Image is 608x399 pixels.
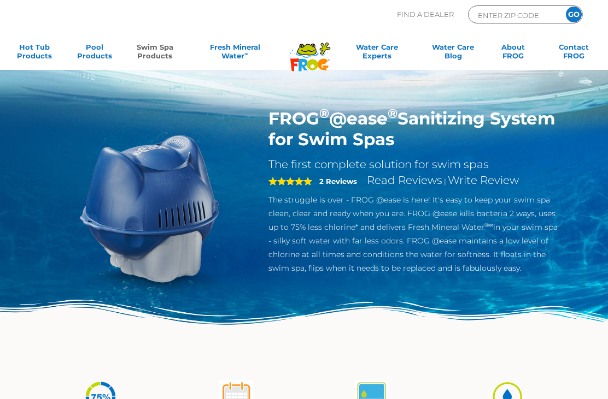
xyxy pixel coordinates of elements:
[550,43,597,64] a: ContactFROG
[388,105,397,121] sup: ®
[367,174,442,187] a: Read Reviews
[490,43,537,64] a: AboutFROG
[192,43,278,64] a: Fresh MineralWater∞
[11,43,58,64] a: Hot TubProducts
[71,43,118,64] a: PoolProducts
[268,177,312,186] span: 5
[49,108,252,311] img: ss-@ease-hero.png
[484,222,494,229] sup: ®∞
[319,105,329,121] sup: ®
[448,174,519,187] a: Write Review
[268,193,559,275] p: The struggle is over - FROG @ease is here! It's easy to keep your swim spa clean, clear and ready...
[268,108,559,150] h1: FROG @ease Sanitizing System for Swim Spas
[244,51,248,57] sup: ∞
[397,5,454,23] p: Find A Dealer
[319,177,357,186] strong: 2 Reviews
[132,43,179,64] a: Swim SpaProducts
[268,158,559,171] h2: The first complete solution for swim spas
[566,7,582,22] input: GO
[284,28,336,72] img: Frog Products Logo
[338,43,416,64] a: Water CareExperts
[444,177,446,186] span: |
[430,43,477,64] a: Water CareBlog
